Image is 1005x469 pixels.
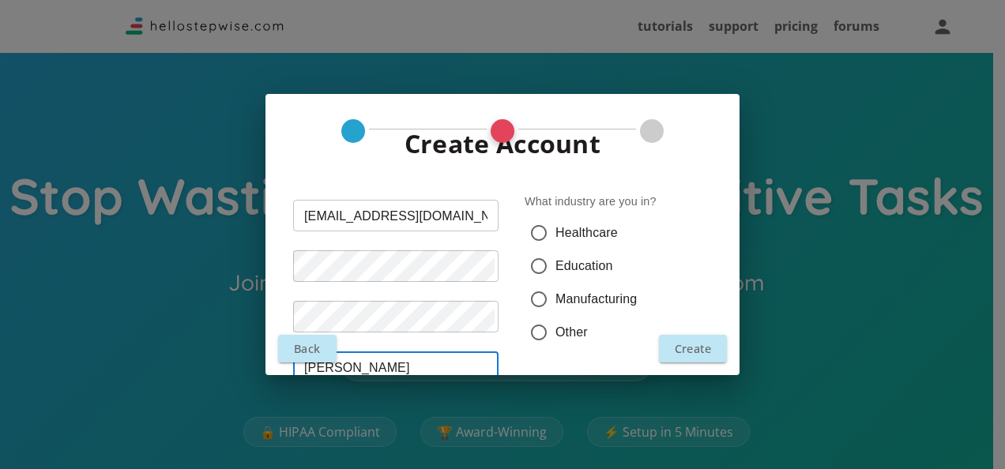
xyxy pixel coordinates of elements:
[555,257,613,276] span: Education
[405,125,600,164] p: Create Account
[555,323,588,342] span: Other
[659,335,727,362] button: Create
[525,193,657,210] legend: What industry are you in?
[555,290,637,309] span: Manufacturing
[555,223,618,242] span: Healthcare
[293,200,499,231] input: Enter your email
[293,351,499,383] input: Forum display name
[278,335,337,362] button: Back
